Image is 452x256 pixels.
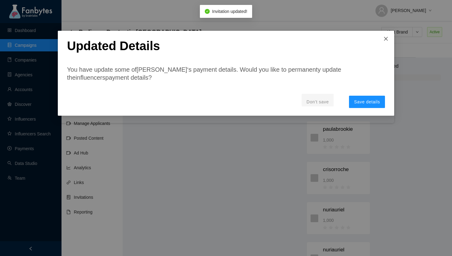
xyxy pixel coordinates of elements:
[349,96,385,108] button: Save details
[212,9,247,14] span: Invitation updated!
[67,38,385,53] p: Updated Details
[383,36,388,41] span: close
[302,94,334,106] button: Don't save
[205,9,210,14] span: check-circle
[307,95,329,105] p: Don't save
[354,99,380,104] span: Save details
[378,31,394,47] button: Close
[67,66,385,82] p: You have update some of [PERSON_NAME] ‘s payment details. Would you like to permanenty update the...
